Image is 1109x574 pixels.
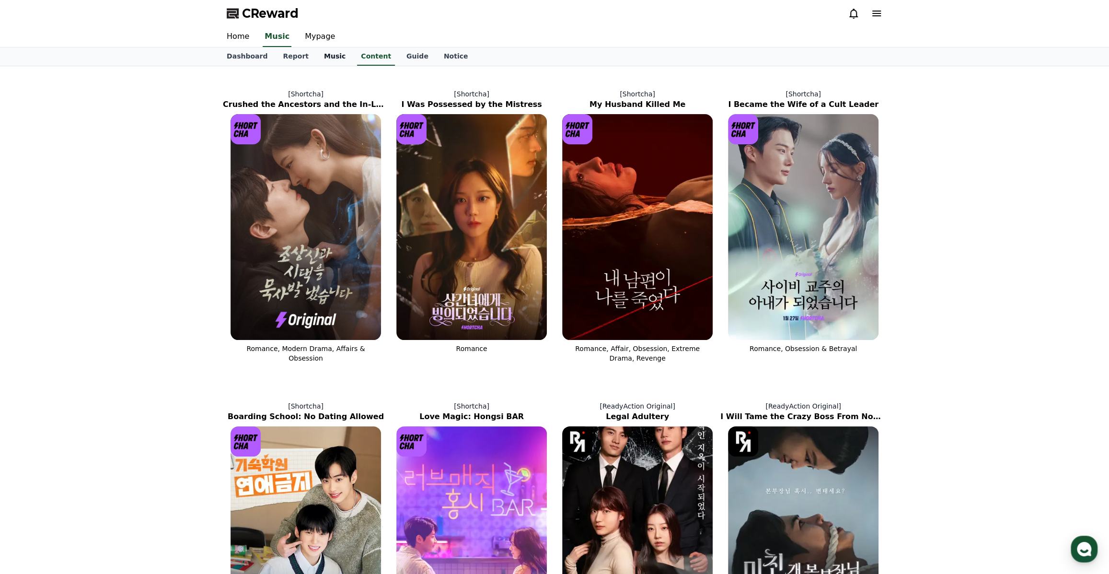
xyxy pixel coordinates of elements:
[223,411,389,422] h2: Boarding School: No Dating Allowed
[436,47,476,66] a: Notice
[80,319,108,327] span: Messages
[562,114,713,340] img: My Husband Killed Me
[142,318,165,326] span: Settings
[720,89,886,99] p: [Shortcha]
[389,89,554,99] p: [Shortcha]
[554,99,720,110] h2: My Husband Killed Me
[227,6,299,21] a: CReward
[10,11,66,23] span: Messages
[389,82,554,371] a: [Shortcha] I Was Possessed by the Mistress I Was Possessed by the Mistress [object Object] Logo R...
[575,345,700,362] span: Romance, Affair, Obsession, Extreme Drama, Revenge
[554,89,720,99] p: [Shortcha]
[720,411,886,422] h2: I Will Tame the Crazy Boss From Now On
[720,401,886,411] p: [ReadyAction Original]
[223,401,389,411] p: [Shortcha]
[728,114,758,144] img: [object Object] Logo
[124,304,184,328] a: Settings
[297,27,343,47] a: Mypage
[456,345,487,352] span: Romance
[554,411,720,422] h2: Legal Adultery
[231,114,261,144] img: [object Object] Logo
[275,47,316,66] a: Report
[399,47,436,66] a: Guide
[720,82,886,371] a: [Shortcha] I Became the Wife of a Cult Leader I Became the Wife of a Cult Leader [object Object] ...
[5,31,185,59] a: Creward15 minutes ago is it ai or real person
[562,426,592,457] img: [object Object] Logo
[728,426,758,457] img: [object Object] Logo
[554,401,720,411] p: [ReadyAction Original]
[223,82,389,371] a: [Shortcha] Crushed the Ancestors and the In-Laws Crushed the Ancestors and the In-Laws [object Ob...
[219,27,257,47] a: Home
[396,114,427,144] img: [object Object] Logo
[728,114,878,340] img: I Became the Wife of a Cult Leader
[242,6,299,21] span: CReward
[246,345,365,362] span: Romance, Modern Drama, Affairs & Obsession
[3,304,63,328] a: Home
[389,401,554,411] p: [Shortcha]
[33,43,178,53] div: is it ai or real person
[219,47,275,66] a: Dashboard
[396,426,427,457] img: [object Object] Logo
[57,277,123,287] span: Start a new chat
[24,318,41,326] span: Home
[223,99,389,110] h2: Crushed the Ancestors and the In-Laws
[720,99,886,110] h2: I Became the Wife of a Cult Leader
[396,114,547,340] img: I Was Possessed by the Mistress
[69,35,113,43] div: 15 minutes ago
[231,114,381,340] img: Crushed the Ancestors and the In-Laws
[231,426,261,457] img: [object Object] Logo
[45,271,145,293] a: Start a new chat
[389,99,554,110] h2: I Was Possessed by the Mistress
[33,35,64,43] div: Creward
[357,47,395,66] a: Content
[554,82,720,371] a: [Shortcha] My Husband Killed Me My Husband Killed Me [object Object] Logo Romance, Affair, Obsess...
[562,114,592,144] img: [object Object] Logo
[389,411,554,422] h2: Love Magic: Hongsi BAR
[223,89,389,99] p: [Shortcha]
[263,27,291,47] a: Music
[63,304,124,328] a: Messages
[316,47,353,66] a: Music
[750,345,857,352] span: Romance, Obsession & Betrayal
